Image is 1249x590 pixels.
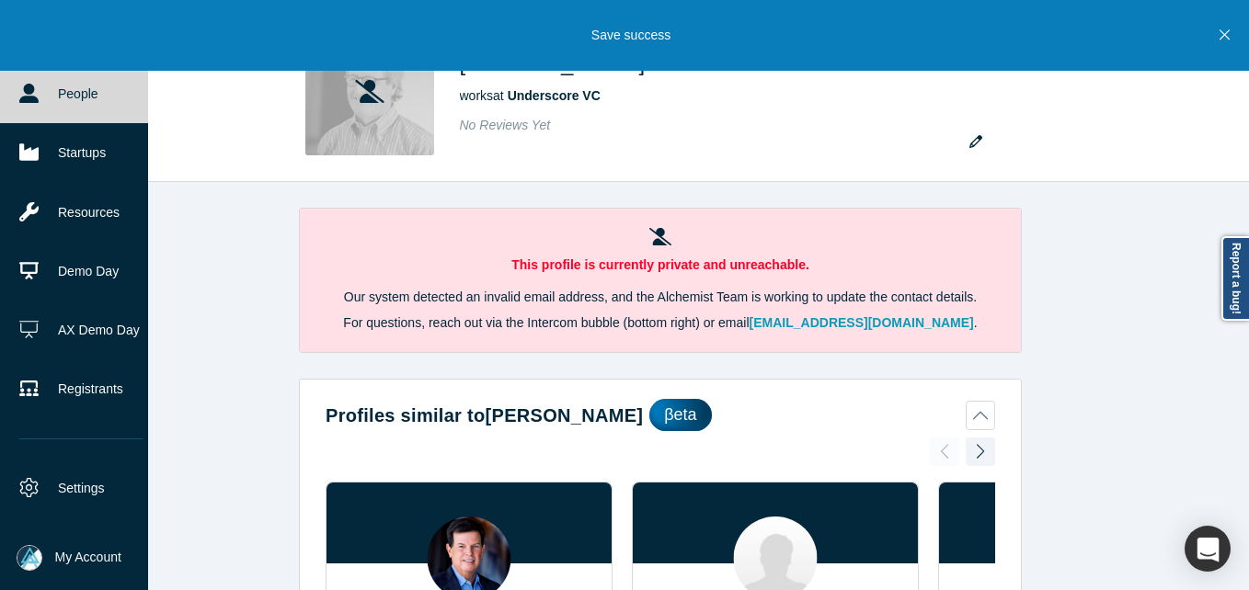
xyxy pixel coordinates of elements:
[508,88,601,103] a: Underscore VC
[460,88,601,103] span: works at
[1221,236,1249,321] a: Report a bug!
[326,399,995,431] button: Profiles similar to[PERSON_NAME]βeta
[17,545,121,571] button: My Account
[326,255,995,275] p: This profile is currently private and unreachable.
[460,118,551,132] span: No Reviews Yet
[750,315,974,330] a: [EMAIL_ADDRESS][DOMAIN_NAME]
[591,26,670,45] p: Save success
[55,548,121,567] span: My Account
[326,313,995,333] p: For questions, reach out via the Intercom bubble (bottom right) or email .
[17,545,42,571] img: Mia Scott's Account
[326,402,643,429] h2: Profiles similar to [PERSON_NAME]
[326,288,995,307] p: Our system detected an invalid email address, and the Alchemist Team is working to update the con...
[649,399,711,431] div: βeta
